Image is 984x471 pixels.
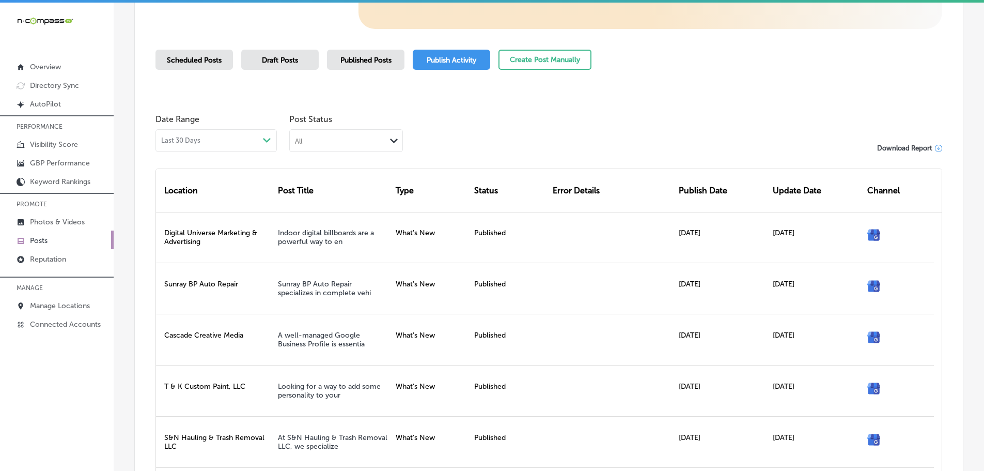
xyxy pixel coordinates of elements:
[769,416,863,467] div: [DATE]
[30,255,66,264] p: Reputation
[30,140,78,149] p: Visibility Score
[156,263,274,314] div: Sunray BP Auto Repair
[769,169,863,212] div: Update Date
[295,136,302,145] div: All
[289,114,403,124] span: Post Status
[549,169,674,212] div: Error Details
[675,169,769,212] div: Publish Date
[470,169,549,212] div: Status
[156,314,274,365] div: Cascade Creative Media
[675,416,769,467] div: [DATE]
[470,365,549,416] div: Published
[262,56,298,65] span: Draft Posts
[30,301,90,310] p: Manage Locations
[278,229,374,246] a: Indoor digital billboards are a powerful way to en
[769,211,863,263] div: [DATE]
[392,169,470,212] div: Type
[675,365,769,416] div: [DATE]
[278,280,371,297] a: Sunray BP Auto Repair specializes in complete vehi
[278,433,387,451] a: At S&N Hauling & Trash Removal LLC, we specialize
[30,177,90,186] p: Keyword Rankings
[156,365,274,416] div: T & K Custom Paint, LLC
[392,314,470,365] div: What's New
[392,416,470,467] div: What's New
[30,218,85,226] p: Photos & Videos
[156,416,274,467] div: S&N Hauling & Trash Removal LLC
[675,263,769,314] div: [DATE]
[675,314,769,365] div: [DATE]
[863,169,934,212] div: Channel
[167,56,222,65] span: Scheduled Posts
[392,211,470,263] div: What's New
[769,314,863,365] div: [DATE]
[392,263,470,314] div: What's New
[155,114,199,124] label: Date Range
[30,63,61,71] p: Overview
[470,211,549,263] div: Published
[470,314,549,365] div: Published
[278,382,381,400] a: Looking for a way to add some personality to your
[278,331,365,348] a: A well-managed Google Business Profile is essentia
[498,50,591,70] button: Create Post Manually
[427,56,476,65] span: Publish Activity
[340,56,392,65] span: Published Posts
[30,236,48,245] p: Posts
[156,211,274,263] div: Digital Universe Marketing & Advertising
[470,263,549,314] div: Published
[392,365,470,416] div: What's New
[30,100,61,109] p: AutoPilot
[769,263,863,314] div: [DATE]
[17,16,73,26] img: 660ab0bf-5cc7-4cb8-ba1c-48b5ae0f18e60NCTV_CLogo_TV_Black_-500x88.png
[675,211,769,263] div: [DATE]
[161,136,200,145] span: Last 30 Days
[30,159,90,168] p: GBP Performance
[274,169,392,212] div: Post Title
[30,320,101,329] p: Connected Accounts
[769,365,863,416] div: [DATE]
[470,416,549,467] div: Published
[156,169,274,212] div: Location
[30,81,79,90] p: Directory Sync
[877,144,932,152] span: Download Report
